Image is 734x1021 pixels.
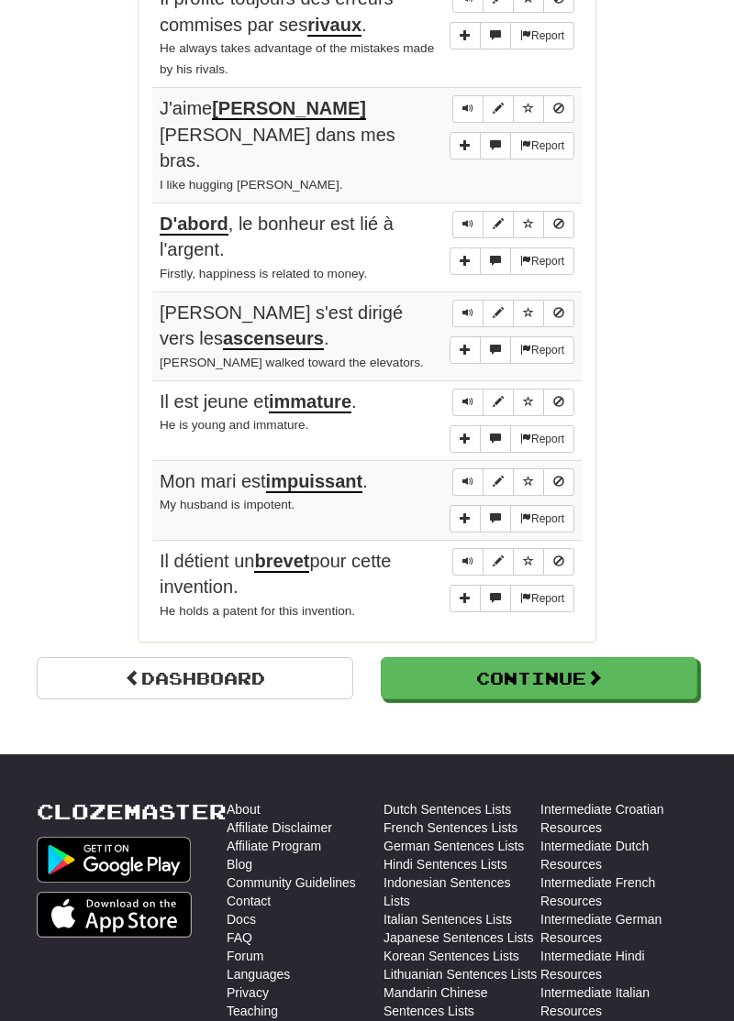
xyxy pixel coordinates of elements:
[160,356,424,369] small: [PERSON_NAME] walked toward the elevators.
[483,95,514,123] button: Edit sentence
[540,800,697,837] a: Intermediate Croatian Resources
[160,214,394,260] span: , le bonheur est lié à l'argent.
[540,910,697,947] a: Intermediate German Resources
[227,983,269,1002] a: Privacy
[450,585,481,612] button: Add sentence to collection
[160,214,228,236] u: D'abord
[543,468,574,496] button: Toggle ignore
[510,22,574,49] button: Report
[513,389,544,416] button: Toggle favorite
[160,418,308,432] small: He is young and immature.
[450,132,481,159] button: Add sentence to collection
[212,98,366,120] u: [PERSON_NAME]
[384,947,519,965] a: Korean Sentences Lists
[452,389,484,416] button: Play sentence audio
[452,548,574,576] div: Sentence controls
[450,505,481,532] button: Add sentence to collection
[223,328,324,350] u: ascenseurs
[307,15,361,37] u: rivaux
[160,391,357,413] span: Il est jeune et .
[543,95,574,123] button: Toggle ignore
[227,910,256,928] a: Docs
[384,837,524,855] a: German Sentences Lists
[160,604,355,618] small: He holds a patent for this invention.
[543,548,574,576] button: Toggle ignore
[160,498,295,511] small: My husband is impotent.
[160,41,434,76] small: He always takes advantage of the mistakes made by his rivals.
[227,855,252,873] a: Blog
[450,425,574,453] div: More sentence controls
[160,551,391,598] span: Il détient un pour cette invention.
[450,132,574,159] div: More sentence controls
[483,468,514,496] button: Edit sentence
[227,818,332,837] a: Affiliate Disclaimer
[450,336,574,364] div: More sentence controls
[510,585,574,612] button: Report
[384,818,517,837] a: French Sentences Lists
[384,855,507,873] a: Hindi Sentences Lists
[384,983,540,1020] a: Mandarin Chinese Sentences Lists
[483,300,514,327] button: Edit sentence
[227,965,290,983] a: Languages
[452,95,574,123] div: Sentence controls
[452,211,484,238] button: Play sentence audio
[450,22,574,49] div: More sentence controls
[384,873,540,910] a: Indonesian Sentences Lists
[513,468,544,496] button: Toggle favorite
[269,391,351,413] u: immature
[266,471,363,493] u: impuissant
[450,505,574,532] div: More sentence controls
[543,300,574,327] button: Toggle ignore
[450,247,574,275] div: More sentence controls
[540,983,697,1020] a: Intermediate Italian Resources
[540,947,697,983] a: Intermediate Hindi Resources
[452,548,484,576] button: Play sentence audio
[227,1002,278,1020] a: Teaching
[483,211,514,238] button: Edit sentence
[160,178,342,192] small: I like hugging [PERSON_NAME].
[37,800,227,823] a: Clozemaster
[227,800,261,818] a: About
[37,892,192,938] img: Get it on App Store
[543,389,574,416] button: Toggle ignore
[513,300,544,327] button: Toggle favorite
[450,247,481,275] button: Add sentence to collection
[37,837,191,883] img: Get it on Google Play
[510,425,574,453] button: Report
[384,910,512,928] a: Italian Sentences Lists
[450,336,481,364] button: Add sentence to collection
[513,95,544,123] button: Toggle favorite
[543,211,574,238] button: Toggle ignore
[227,892,271,910] a: Contact
[381,657,697,699] button: Continue
[452,300,484,327] button: Play sentence audio
[452,95,484,123] button: Play sentence audio
[452,211,574,238] div: Sentence controls
[452,468,484,496] button: Play sentence audio
[450,425,481,453] button: Add sentence to collection
[540,837,697,873] a: Intermediate Dutch Resources
[227,947,263,965] a: Forum
[227,837,321,855] a: Affiliate Program
[384,965,537,983] a: Lithuanian Sentences Lists
[483,548,514,576] button: Edit sentence
[450,22,481,49] button: Add sentence to collection
[452,468,574,496] div: Sentence controls
[540,873,697,910] a: Intermediate French Resources
[384,800,511,818] a: Dutch Sentences Lists
[483,389,514,416] button: Edit sentence
[37,657,353,699] a: Dashboard
[227,928,252,947] a: FAQ
[160,302,403,351] span: [PERSON_NAME] s'est dirigé vers les .
[513,211,544,238] button: Toggle favorite
[452,300,574,327] div: Sentence controls
[513,548,544,576] button: Toggle favorite
[160,98,395,170] span: J'aime [PERSON_NAME] dans mes bras.
[510,336,574,364] button: Report
[227,873,356,892] a: Community Guidelines
[450,585,574,612] div: More sentence controls
[160,267,367,280] small: Firstly, happiness is related to money.
[160,471,368,493] span: Mon mari est .
[510,247,574,275] button: Report
[254,551,309,573] u: brevet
